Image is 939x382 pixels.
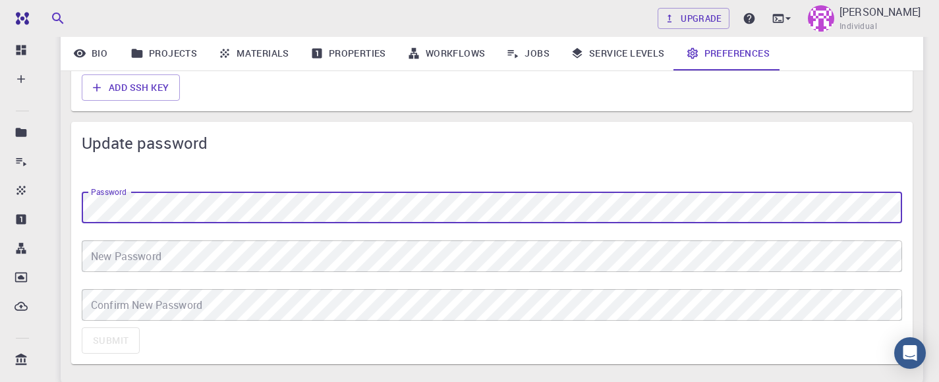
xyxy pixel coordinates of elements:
[300,36,397,70] a: Properties
[397,36,496,70] a: Workflows
[839,4,921,20] p: [PERSON_NAME]
[560,36,675,70] a: Service Levels
[91,186,126,198] label: Password
[61,36,120,70] a: Bio
[28,9,75,21] span: Support
[658,8,729,29] a: Upgrade
[208,36,300,70] a: Materials
[11,12,29,25] img: logo
[839,20,877,33] span: Individual
[675,36,780,70] a: Preferences
[82,74,180,101] button: Add SSH Key
[808,5,834,32] img: Cono Di Paola
[120,36,208,70] a: Projects
[496,36,560,70] a: Jobs
[894,337,926,369] div: Open Intercom Messenger
[82,132,902,153] span: Update password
